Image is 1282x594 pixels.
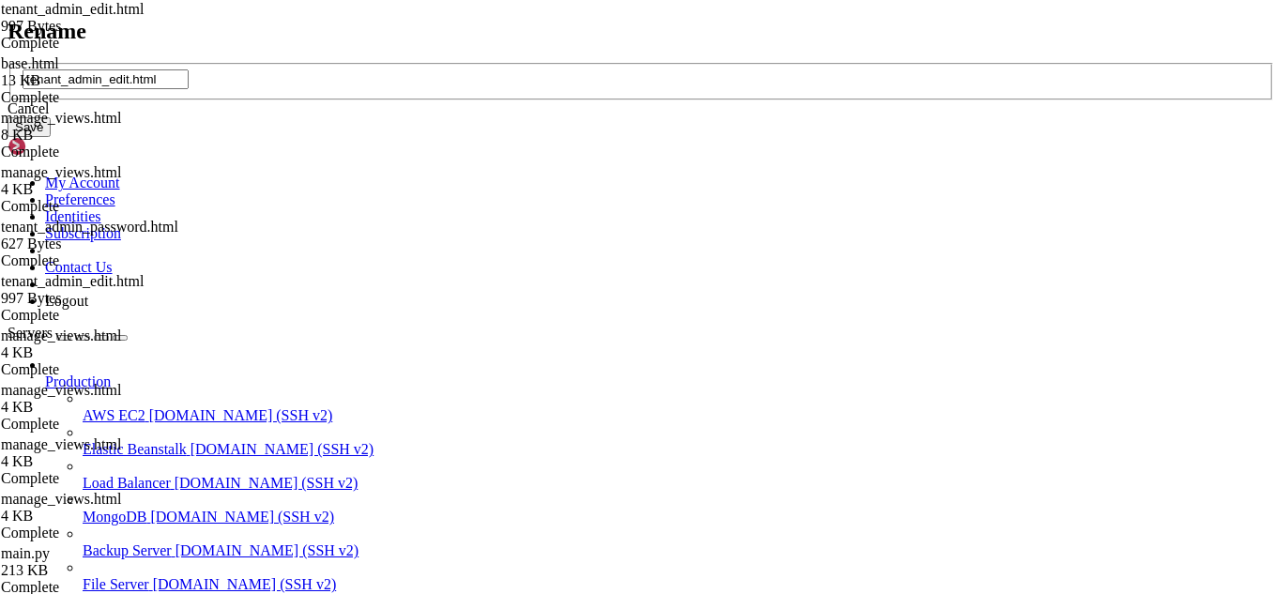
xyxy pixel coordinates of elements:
span: admin_tenant_admin_edit [27,312,178,325]
span: M-U [343,447,362,459]
span: ^K [185,447,198,459]
span: base.html [1,55,59,71]
span: tenant_admin_edit.html [1,273,175,307]
span: Permitido para 'manager' e 'tenant_admin'. [8,386,283,398]
span: base.html [1,55,175,89]
div: Complete [1,525,175,541]
x-row: Help Write Out Where Is Cut Execute Location Undo Set Mark To Bracket Previous [8,447,1038,459]
span: """ [34,337,53,349]
span: ^\ [119,459,132,471]
div: 4 KB [1,181,175,198]
span: tenant_admin_password.html [1,219,178,252]
div: 4 KB [1,453,175,470]
span: GNU nano 7.2 main.py [8,8,572,20]
span: manage_views.html [1,110,175,144]
span: def [8,312,27,325]
div: 213 KB [1,562,175,579]
x-row: @login_required [8,288,1038,300]
x-row: (user) -> str: [8,142,1038,154]
span: manage_views.html [1,327,121,343]
span: main.py [1,545,175,579]
span: manage_views.html [1,436,175,470]
span: 'value' [191,190,237,203]
span: def [8,142,27,154]
span: ^O [47,447,60,459]
span: ^/ [283,459,297,471]
span: manage_views.html [1,110,121,126]
span: manage_views.html [1,164,121,180]
div: (0, 15) [8,190,14,203]
div: 4 KB [1,399,175,416]
span: manage_views.html [1,327,175,361]
div: Complete [1,35,175,52]
x-row: @app.route( , methods=[ ]) [8,264,1038,276]
div: 4 KB [1,508,175,525]
div: Complete [1,470,175,487]
span: 'GET' [323,264,356,276]
div: 13 KB [1,72,175,89]
div: Complete [1,144,175,160]
span: M-W [527,459,546,471]
x-row: Exit Read File Replace Paste Justify Go To Line Redo Copy Where Was Next [8,459,1038,471]
span: ^W [119,447,132,459]
span: manage_views.html [1,491,121,507]
div: Complete [1,416,175,433]
span: # from your_tenant_module import _tenant_engine_from_id [8,69,369,81]
span: ^X [8,459,21,471]
span: manage_views.html [1,491,175,525]
span: M-E [362,459,382,471]
div: Complete [1,361,175,378]
span: M-A [389,447,408,459]
span: ^G [8,447,21,459]
span: Página de edição dos dados do Admin do Tenant (apenas visualização do template). [8,361,533,373]
span: main.py [1,545,50,561]
span: # from your_auth_module import role_required, UserRole [8,20,362,32]
div: 627 Bytes [1,236,175,252]
span: """ [8,410,27,422]
span: '/admin/tenant-admin/edit' [80,264,251,276]
span: manage_views.html [1,164,175,198]
span: M-Q [546,447,566,459]
span: M-] [461,447,481,459]
span: # Helper para obter engine e info do tenant a partir do ID [8,44,389,56]
div: Complete [1,198,175,215]
span: ^Q [454,459,467,471]
div: Complete [1,307,175,324]
span: manage_views.html [1,382,175,416]
span: return [34,190,73,203]
div: Complete [1,89,175,106]
span: ^R [47,459,60,471]
span: manage_views.html [1,382,121,398]
div: 8 KB [1,127,175,144]
div: 997 Bytes [1,18,175,35]
span: tenant_admin_password.html [1,219,178,235]
span: """Retorna o nome do papel como string (funciona com Enum ou string).""" [34,166,507,178]
span: tenant_admin_edit.html [1,1,144,17]
div: 4 KB [1,344,175,361]
span: ^U [178,459,191,471]
span: tenant_admin_edit.html [1,1,175,35]
span: ^J [224,459,237,471]
x-row: getattr(user.role, , user.role) [8,190,1038,203]
span: ^C [277,447,290,459]
div: Complete [1,252,175,269]
div: 997 Bytes [1,290,175,307]
span: tenant_admin_edit.html [1,273,144,289]
span: ^T [218,447,231,459]
span: _role_name [27,142,93,154]
x-row: (): [8,312,1038,325]
span: M-6 [408,459,428,471]
span: manage_views.html [1,436,121,452]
